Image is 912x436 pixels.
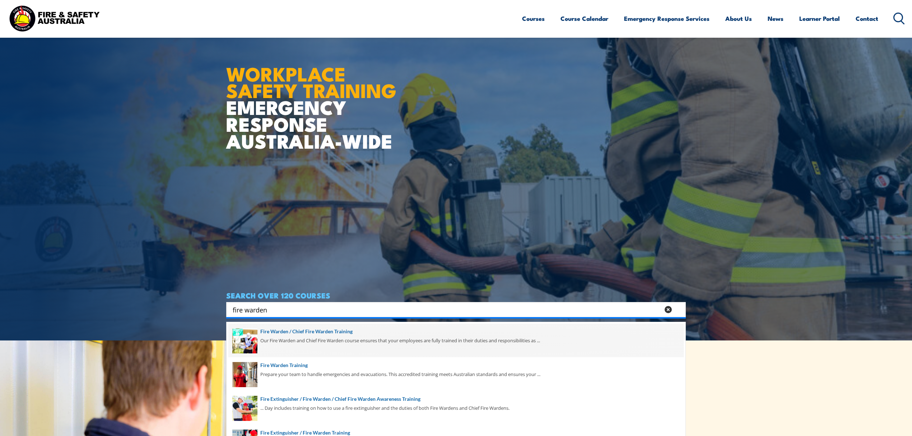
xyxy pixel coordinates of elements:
[233,304,660,315] input: Search input
[673,305,683,315] button: Search magnifier button
[856,9,878,28] a: Contact
[232,395,680,403] a: Fire Extinguisher / Fire Warden / Chief Fire Warden Awareness Training
[226,47,402,149] h1: EMERGENCY RESPONSE AUSTRALIA-WIDE
[768,9,783,28] a: News
[226,291,686,299] h4: SEARCH OVER 120 COURSES
[624,9,709,28] a: Emergency Response Services
[234,305,661,315] form: Search form
[232,361,680,369] a: Fire Warden Training
[522,9,545,28] a: Courses
[799,9,840,28] a: Learner Portal
[560,9,608,28] a: Course Calendar
[725,9,752,28] a: About Us
[232,328,680,335] a: Fire Warden / Chief Fire Warden Training
[226,58,396,105] strong: WORKPLACE SAFETY TRAINING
